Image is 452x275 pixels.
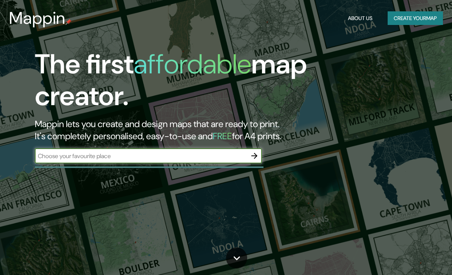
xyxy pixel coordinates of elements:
h1: affordable [134,47,251,82]
button: Create yourmap [388,11,443,25]
h5: FREE [213,130,232,142]
button: About Us [345,11,376,25]
h3: Mappin [9,8,65,28]
h1: The first map creator. [35,48,396,118]
input: Choose your favourite place [35,152,247,160]
h2: Mappin lets you create and design maps that are ready to print. It's completely personalised, eas... [35,118,396,142]
img: mappin-pin [65,19,72,25]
